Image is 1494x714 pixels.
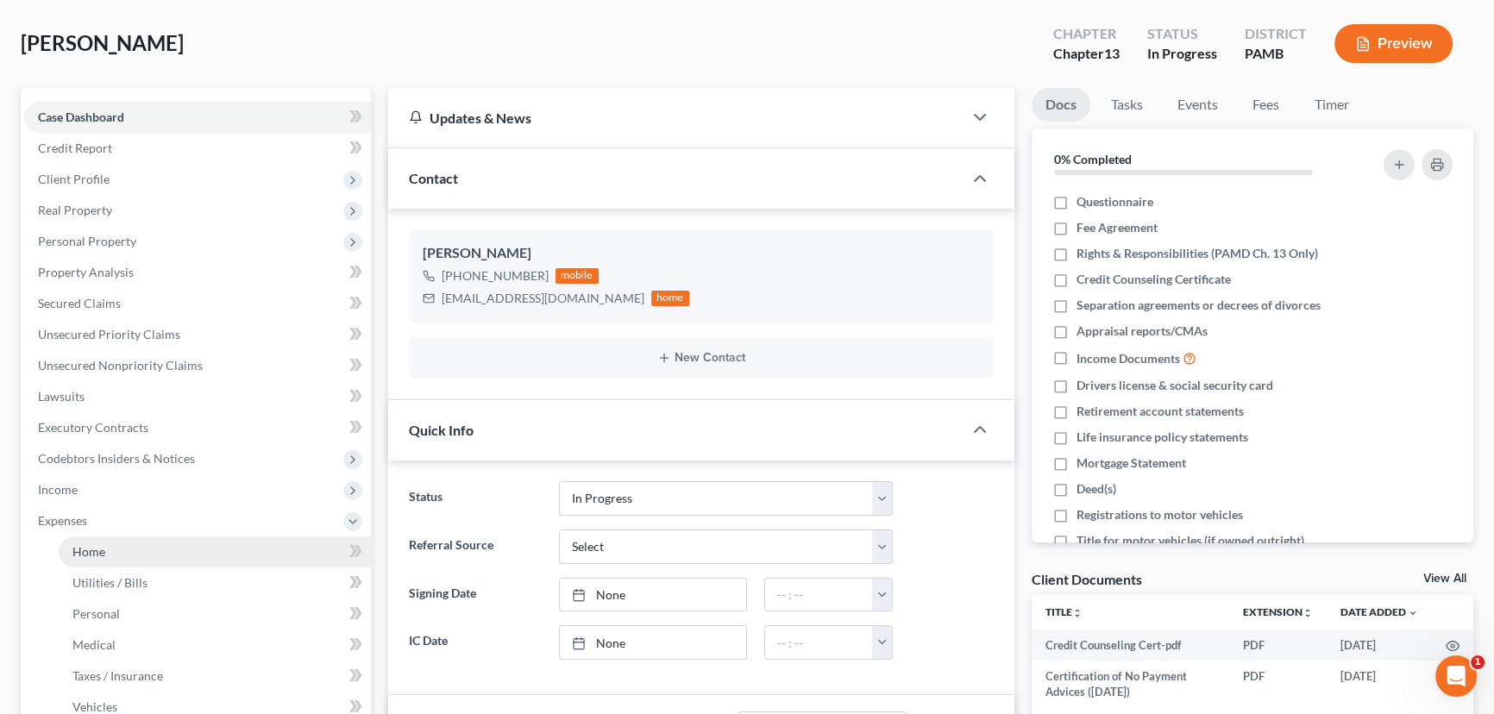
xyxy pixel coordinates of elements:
[1245,24,1307,44] div: District
[1471,655,1485,669] span: 1
[1243,605,1313,618] a: Extensionunfold_more
[38,420,148,435] span: Executory Contracts
[1072,608,1083,618] i: unfold_more
[409,422,474,438] span: Quick Info
[1239,88,1294,122] a: Fees
[1053,24,1120,44] div: Chapter
[1077,532,1304,549] span: Title for motor vehicles (if owned outright)
[1423,573,1466,585] a: View All
[1245,44,1307,64] div: PAMB
[59,567,371,598] a: Utilities / Bills
[38,513,87,528] span: Expenses
[38,451,195,466] span: Codebtors Insiders & Notices
[1032,661,1230,708] td: Certification of No Payment Advices ([DATE])
[21,30,184,55] span: [PERSON_NAME]
[1077,350,1180,367] span: Income Documents
[59,629,371,661] a: Medical
[1077,377,1273,394] span: Drivers license & social security card
[24,257,371,288] a: Property Analysis
[1340,605,1418,618] a: Date Added expand_more
[24,412,371,443] a: Executory Contracts
[1077,403,1244,420] span: Retirement account statements
[1077,245,1318,262] span: Rights & Responsibilities (PAMD Ch. 13 Only)
[442,267,549,285] div: [PHONE_NUMBER]
[38,265,134,279] span: Property Analysis
[1077,297,1321,314] span: Separation agreements or decrees of divorces
[72,668,163,683] span: Taxes / Insurance
[1164,88,1232,122] a: Events
[1045,605,1083,618] a: Titleunfold_more
[1077,193,1153,210] span: Questionnaire
[1229,661,1327,708] td: PDF
[556,268,599,284] div: mobile
[1077,219,1158,236] span: Fee Agreement
[423,243,980,264] div: [PERSON_NAME]
[1334,24,1453,63] button: Preview
[38,327,180,341] span: Unsecured Priority Claims
[1077,271,1231,288] span: Credit Counseling Certificate
[59,661,371,692] a: Taxes / Insurance
[765,626,874,659] input: -- : --
[24,288,371,319] a: Secured Claims
[400,578,550,612] label: Signing Date
[38,389,85,404] span: Lawsuits
[38,482,78,497] span: Income
[38,172,110,186] span: Client Profile
[1229,629,1327,661] td: PDF
[651,291,689,306] div: home
[409,170,458,186] span: Contact
[24,102,371,133] a: Case Dashboard
[1408,608,1418,618] i: expand_more
[1303,608,1313,618] i: unfold_more
[1032,570,1142,588] div: Client Documents
[1077,454,1186,472] span: Mortgage Statement
[1054,152,1132,166] strong: 0% Completed
[442,290,644,307] div: [EMAIL_ADDRESS][DOMAIN_NAME]
[1435,655,1477,697] iframe: Intercom live chat
[72,637,116,652] span: Medical
[59,598,371,629] a: Personal
[1032,629,1230,661] td: Credit Counseling Cert-pdf
[1147,24,1217,44] div: Status
[1077,323,1208,340] span: Appraisal reports/CMAs
[1032,88,1090,122] a: Docs
[409,109,942,127] div: Updates & News
[24,319,371,350] a: Unsecured Priority Claims
[38,110,124,124] span: Case Dashboard
[1104,45,1120,61] span: 13
[1301,88,1363,122] a: Timer
[400,625,550,660] label: IC Date
[72,544,105,559] span: Home
[38,358,203,373] span: Unsecured Nonpriority Claims
[1077,506,1243,523] span: Registrations to motor vehicles
[38,296,121,310] span: Secured Claims
[1077,480,1116,498] span: Deed(s)
[59,536,371,567] a: Home
[400,481,550,516] label: Status
[38,141,112,155] span: Credit Report
[1327,629,1432,661] td: [DATE]
[72,699,117,714] span: Vehicles
[560,579,745,611] a: None
[72,575,148,590] span: Utilities / Bills
[765,579,874,611] input: -- : --
[72,606,120,621] span: Personal
[1053,44,1120,64] div: Chapter
[38,203,112,217] span: Real Property
[1327,661,1432,708] td: [DATE]
[38,234,136,248] span: Personal Property
[1147,44,1217,64] div: In Progress
[24,133,371,164] a: Credit Report
[423,351,980,365] button: New Contact
[24,381,371,412] a: Lawsuits
[560,626,745,659] a: None
[24,350,371,381] a: Unsecured Nonpriority Claims
[1097,88,1157,122] a: Tasks
[1077,429,1248,446] span: Life insurance policy statements
[400,529,550,564] label: Referral Source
